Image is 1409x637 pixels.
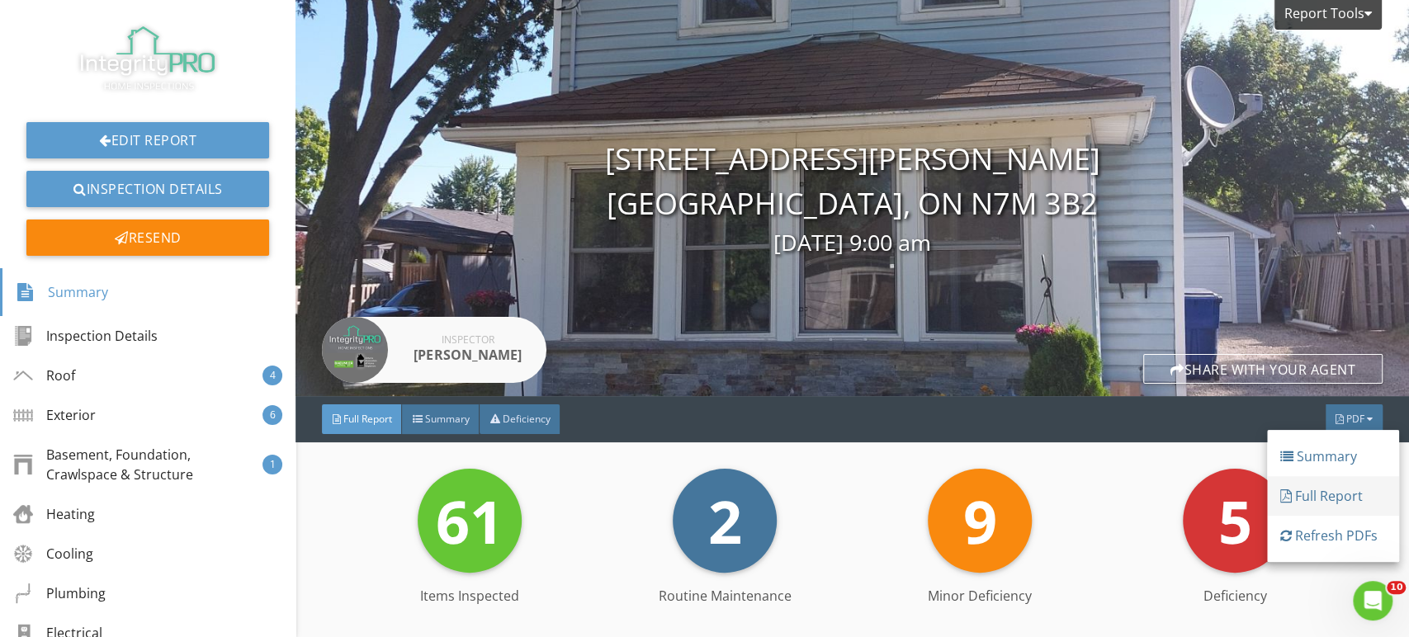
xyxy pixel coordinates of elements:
div: Resend [26,219,269,256]
a: Edit Report [26,122,269,158]
span: 9 [963,480,997,561]
img: untitled_design_1.png [322,317,388,383]
a: Inspection Details [26,171,269,207]
span: 2 [708,480,742,561]
div: [DATE] 9:00 am [296,226,1409,260]
div: Inspection Details [13,326,158,346]
div: Items Inspected [343,586,598,606]
span: Summary [424,412,469,426]
span: Deficiency [502,412,550,426]
div: Basement, Foundation, Crawlspace & Structure [13,445,262,484]
div: 1 [262,455,282,474]
a: Summary [1267,436,1399,476]
div: Deficiency [1108,586,1363,606]
div: 4 [262,366,282,385]
iframe: Intercom live chat [1353,581,1392,620]
div: Heating [13,504,95,524]
span: PDF [1346,412,1364,426]
div: [STREET_ADDRESS][PERSON_NAME] [GEOGRAPHIC_DATA], ON N7M 3B2 [296,137,1409,260]
div: Roof [13,366,75,385]
span: 5 [1218,480,1252,561]
div: [PERSON_NAME] [401,345,533,365]
div: 6 [262,405,282,425]
div: Routine Maintenance [598,586,853,606]
span: 61 [436,480,504,561]
a: Full Report [1267,476,1399,516]
div: Full Report [1280,486,1386,506]
span: Full Report [343,412,391,426]
div: Plumbing [13,583,106,603]
div: Share with your agent [1143,354,1383,384]
div: Summary [1280,446,1386,466]
div: Exterior [13,405,96,425]
div: Refresh PDFs [1280,526,1386,545]
div: Inspector [401,335,533,345]
img: IntegrityPRO_%28logo%29_white.png [69,13,227,102]
div: Cooling [13,544,93,564]
span: 10 [1387,581,1406,594]
div: Summary [16,278,108,306]
a: Inspector [PERSON_NAME] [322,317,546,383]
div: Minor Deficiency [853,586,1108,606]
